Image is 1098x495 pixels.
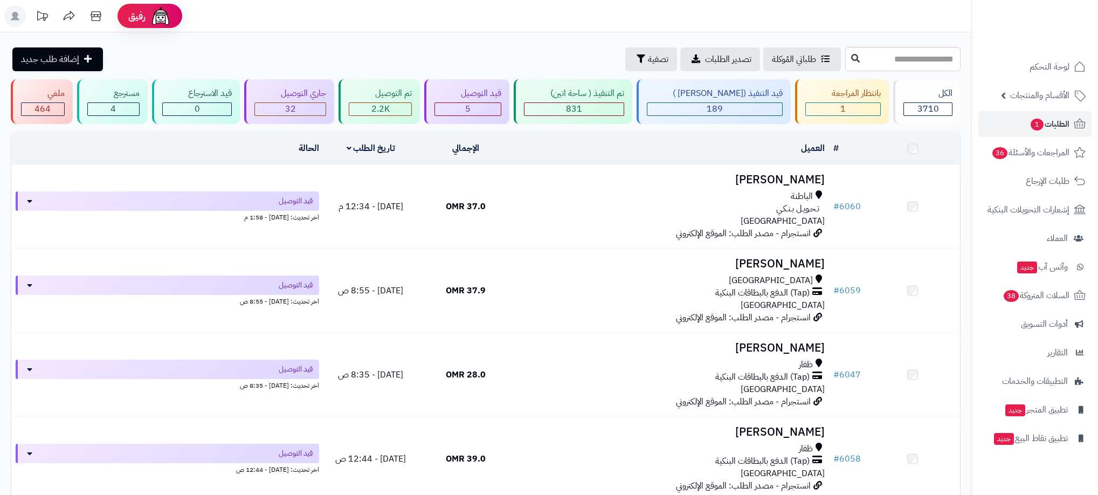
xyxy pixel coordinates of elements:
a: تطبيق نقاط البيعجديد [978,425,1092,451]
span: (Tap) الدفع بالبطاقات البنكية [715,371,810,383]
span: [DATE] - 12:44 ص [335,452,406,465]
a: مسترجع 4 [75,79,150,124]
div: تم التنفيذ ( ساحة اتين) [524,87,624,100]
img: ai-face.png [150,5,171,27]
a: #6047 [833,368,861,381]
span: انستجرام - مصدر الطلب: الموقع الإلكتروني [676,311,811,324]
span: تطبيق نقاط البيع [993,431,1068,446]
span: قيد التوصيل [279,196,313,207]
a: طلبات الإرجاع [978,168,1092,194]
h3: [PERSON_NAME] [517,174,825,186]
a: طلباتي المُوكلة [763,47,841,71]
div: مسترجع [87,87,140,100]
span: تطبيق المتجر [1004,402,1068,417]
div: اخر تحديث: [DATE] - 12:44 ص [16,463,319,475]
span: العملاء [1047,231,1068,246]
span: تـحـويـل بـنـكـي [776,203,819,215]
a: إشعارات التحويلات البنكية [978,197,1092,223]
span: [GEOGRAPHIC_DATA] [741,299,825,312]
span: التطبيقات والخدمات [1002,374,1068,389]
h3: [PERSON_NAME] [517,342,825,354]
span: 37.9 OMR [446,284,486,297]
span: انستجرام - مصدر الطلب: الموقع الإلكتروني [676,395,811,408]
span: قيد التوصيل [279,364,313,375]
span: تصفية [648,53,668,66]
div: 5 [435,103,501,115]
span: الطلبات [1030,116,1069,132]
span: [GEOGRAPHIC_DATA] [741,215,825,228]
span: السلات المتروكة [1003,288,1069,303]
span: 37.0 OMR [446,200,486,213]
span: 38 [1003,290,1019,302]
span: [GEOGRAPHIC_DATA] [729,274,813,287]
div: اخر تحديث: [DATE] - 1:58 م [16,211,319,222]
div: قيد التنفيذ ([PERSON_NAME] ) [647,87,783,100]
h3: [PERSON_NAME] [517,426,825,438]
span: رفيق [128,10,146,23]
a: جاري التوصيل 32 [242,79,336,124]
div: 0 [163,103,232,115]
span: 4 [111,102,116,115]
span: لوحة التحكم [1030,59,1069,74]
span: قيد التوصيل [279,448,313,459]
div: قيد التوصيل [434,87,501,100]
span: طلباتي المُوكلة [772,53,816,66]
div: جاري التوصيل [254,87,326,100]
span: الأقسام والمنتجات [1010,88,1069,103]
h3: [PERSON_NAME] [517,258,825,270]
a: العميل [801,142,825,155]
span: قيد التوصيل [279,280,313,291]
a: الكل3710 [891,79,963,124]
a: الحالة [299,142,319,155]
div: 189 [647,103,783,115]
a: إضافة طلب جديد [12,47,103,71]
span: (Tap) الدفع بالبطاقات البنكية [715,287,810,299]
span: 464 [34,102,51,115]
a: ملغي 464 [9,79,75,124]
div: الكل [903,87,952,100]
a: تصدير الطلبات [680,47,760,71]
a: #6058 [833,452,861,465]
a: #6060 [833,200,861,213]
span: # [833,284,839,297]
span: المراجعات والأسئلة [991,145,1069,160]
a: الطلبات1 [978,111,1092,137]
span: [DATE] - 8:55 ص [338,284,403,297]
img: logo-2.png [1025,8,1088,31]
div: ملغي [21,87,65,100]
a: # [833,142,839,155]
div: قيد الاسترجاع [162,87,232,100]
span: انستجرام - مصدر الطلب: الموقع الإلكتروني [676,479,811,492]
div: 831 [524,103,624,115]
a: التقارير [978,340,1092,366]
span: [GEOGRAPHIC_DATA] [741,383,825,396]
span: 189 [707,102,723,115]
span: ظفار [799,443,813,455]
span: [DATE] - 8:35 ص [338,368,403,381]
span: 1 [840,102,846,115]
span: 831 [566,102,582,115]
span: الباطنة [791,190,813,203]
div: اخر تحديث: [DATE] - 8:55 ص [16,295,319,306]
span: 5 [465,102,471,115]
a: تم التوصيل 2.2K [336,79,422,124]
span: جديد [1017,262,1037,273]
a: أدوات التسويق [978,311,1092,337]
span: إشعارات التحويلات البنكية [987,202,1069,217]
a: لوحة التحكم [978,54,1092,80]
span: 1 [1030,118,1044,130]
a: بانتظار المراجعة 1 [793,79,891,124]
a: الإجمالي [452,142,479,155]
span: جديد [1005,404,1025,416]
a: السلات المتروكة38 [978,283,1092,308]
a: قيد التنفيذ ([PERSON_NAME] ) 189 [634,79,793,124]
span: 36 [992,147,1007,159]
a: قيد الاسترجاع 0 [150,79,243,124]
a: قيد التوصيل 5 [422,79,512,124]
div: 464 [22,103,64,115]
a: تحديثات المنصة [29,5,56,30]
div: 2184 [349,103,411,115]
a: تطبيق المتجرجديد [978,397,1092,423]
span: # [833,200,839,213]
span: طلبات الإرجاع [1026,174,1069,189]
